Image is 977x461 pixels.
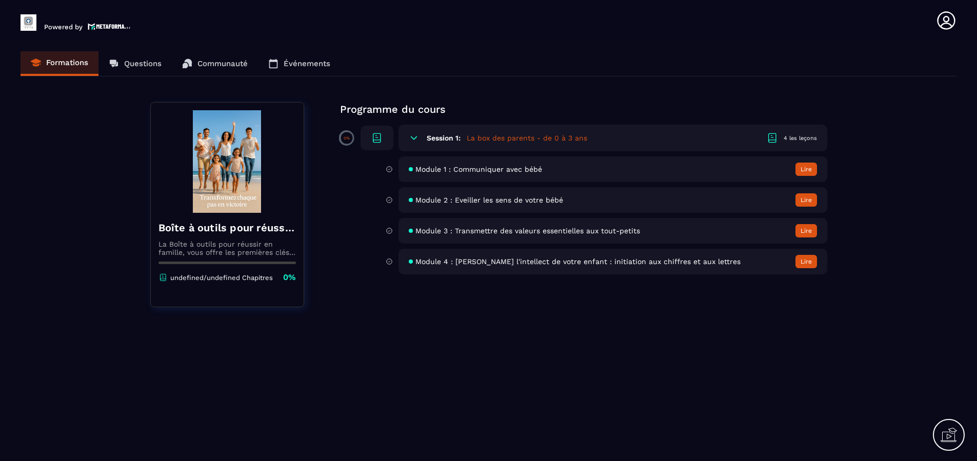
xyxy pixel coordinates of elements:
p: 0% [344,136,350,141]
span: Module 2 : Eveiller les sens de votre bébé [415,196,563,204]
button: Lire [795,255,817,268]
h4: Boîte à outils pour réussir en famille [158,221,296,235]
button: Lire [795,224,817,237]
div: 4 les leçons [784,134,817,142]
p: undefined/undefined Chapitres [170,274,273,282]
p: La Boîte à outils pour réussir en famille, vous offre les premières clés pour accompagner vos enf... [158,240,296,256]
span: Module 3 : Transmettre des valeurs essentielles aux tout-petits [415,227,640,235]
img: banner [158,110,296,213]
h5: La box des parents - de 0 à 3 ans [467,133,587,143]
button: Lire [795,193,817,207]
img: logo-branding [21,14,36,31]
p: Powered by [44,23,83,31]
img: logo [88,22,131,31]
h6: Session 1: [427,134,461,142]
span: Module 1 : Communiquer avec bébé [415,165,542,173]
span: Module 4 : [PERSON_NAME] l'intellect de votre enfant : initiation aux chiffres et aux lettres [415,257,741,266]
button: Lire [795,163,817,176]
p: Programme du cours [340,102,827,116]
p: 0% [283,272,296,283]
